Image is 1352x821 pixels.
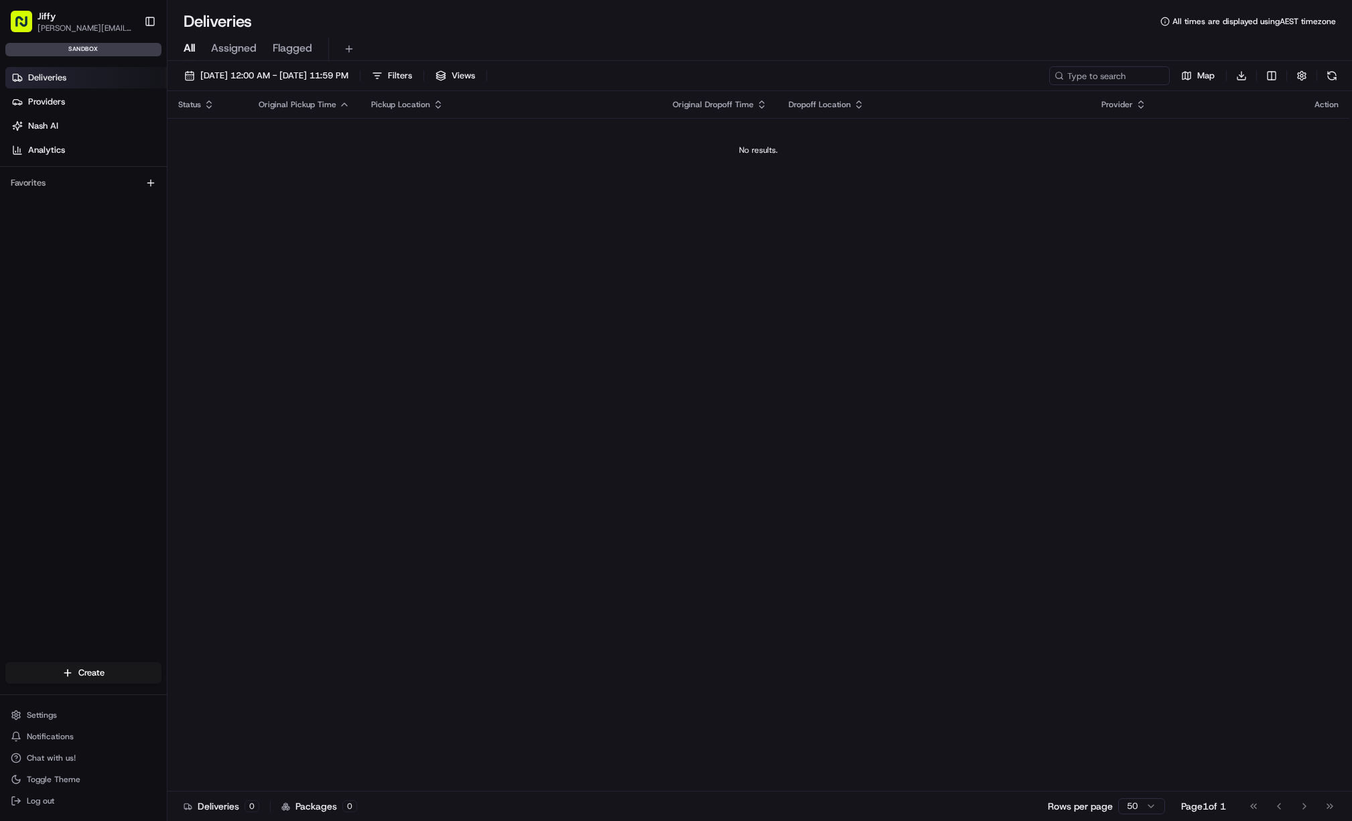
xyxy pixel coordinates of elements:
[184,40,195,56] span: All
[27,796,54,806] span: Log out
[133,227,162,237] span: Pylon
[5,5,139,38] button: Jiffy[PERSON_NAME][EMAIL_ADDRESS][DOMAIN_NAME]
[1049,66,1170,85] input: Type to search
[371,99,430,110] span: Pickup Location
[429,66,481,85] button: Views
[28,96,65,108] span: Providers
[13,128,38,152] img: 1736555255976-a54dd68f-1ca7-489b-9aae-adbdc363a1c4
[1172,16,1336,27] span: All times are displayed using AEST timezone
[46,141,170,152] div: We're available if you need us!
[1175,66,1221,85] button: Map
[184,800,259,813] div: Deliveries
[228,132,244,148] button: Start new chat
[388,70,412,82] span: Filters
[245,800,259,812] div: 0
[1048,800,1113,813] p: Rows per page
[281,800,357,813] div: Packages
[366,66,418,85] button: Filters
[46,128,220,141] div: Start new chat
[5,139,167,161] a: Analytics
[273,40,312,56] span: Flagged
[452,70,475,82] span: Views
[5,43,161,56] div: sandbox
[342,800,357,812] div: 0
[184,11,252,32] h1: Deliveries
[27,194,103,208] span: Knowledge Base
[27,753,76,763] span: Chat with us!
[5,67,167,88] a: Deliveries
[78,667,105,679] span: Create
[789,99,851,110] span: Dropoff Location
[27,731,74,742] span: Notifications
[5,172,161,194] div: Favorites
[5,115,167,137] a: Nash AI
[1323,66,1341,85] button: Refresh
[5,662,161,684] button: Create
[5,770,161,789] button: Toggle Theme
[5,91,167,113] a: Providers
[1197,70,1215,82] span: Map
[673,99,754,110] span: Original Dropoff Time
[8,189,108,213] a: 📗Knowledge Base
[5,727,161,746] button: Notifications
[28,120,58,132] span: Nash AI
[5,792,161,810] button: Log out
[173,145,1344,155] div: No results.
[178,99,201,110] span: Status
[211,40,257,56] span: Assigned
[127,194,215,208] span: API Documentation
[200,70,348,82] span: [DATE] 12:00 AM - [DATE] 11:59 PM
[259,99,336,110] span: Original Pickup Time
[178,66,354,85] button: [DATE] 12:00 AM - [DATE] 11:59 PM
[35,86,221,101] input: Clear
[5,706,161,724] button: Settings
[5,749,161,767] button: Chat with us!
[38,23,133,34] button: [PERSON_NAME][EMAIL_ADDRESS][DOMAIN_NAME]
[13,196,24,206] div: 📗
[28,144,65,156] span: Analytics
[108,189,220,213] a: 💻API Documentation
[13,54,244,75] p: Welcome 👋
[28,72,66,84] span: Deliveries
[113,196,124,206] div: 💻
[13,13,40,40] img: Nash
[27,774,80,785] span: Toggle Theme
[38,9,56,23] button: Jiffy
[1314,99,1339,110] div: Action
[1101,99,1133,110] span: Provider
[1181,800,1226,813] div: Page 1 of 1
[94,227,162,237] a: Powered byPylon
[27,710,57,720] span: Settings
